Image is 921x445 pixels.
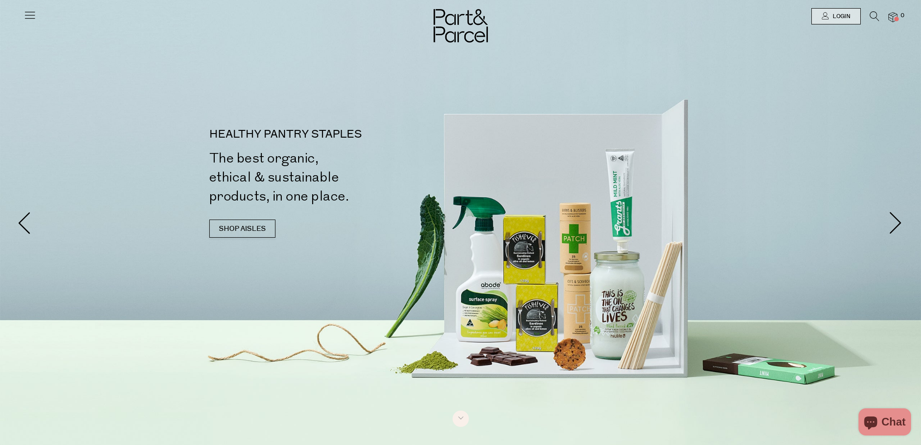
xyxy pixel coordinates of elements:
h2: The best organic, ethical & sustainable products, in one place. [209,149,464,206]
p: HEALTHY PANTRY STAPLES [209,129,464,140]
img: Part&Parcel [434,9,488,43]
a: 0 [888,12,897,22]
a: Login [811,8,861,24]
inbox-online-store-chat: Shopify online store chat [856,408,914,438]
a: SHOP AISLES [209,220,275,238]
span: Login [830,13,850,20]
span: 0 [898,12,907,20]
